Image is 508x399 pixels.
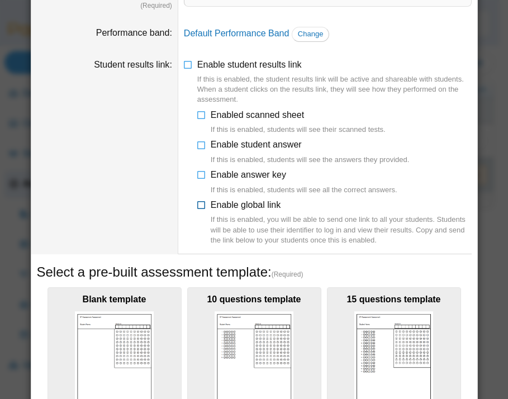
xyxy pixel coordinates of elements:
div: If this is enabled, you will be able to send one link to all your students. Students will be able... [211,215,472,245]
a: Change [292,27,330,41]
b: 15 questions template [346,294,440,304]
div: If this is enabled, students will see their scanned tests. [211,125,386,135]
span: Change [298,30,324,38]
a: Default Performance Band [184,28,289,38]
b: Blank template [83,294,146,304]
span: Enable answer key [211,170,397,195]
b: 10 questions template [207,294,301,304]
span: Enabled scanned sheet [211,110,386,135]
div: If this is enabled, the student results link will be active and shareable with students. When a s... [197,74,472,105]
label: Student results link [94,60,172,69]
span: (Required) [272,270,303,279]
span: Enable global link [211,200,472,245]
div: If this is enabled, students will see the answers they provided. [211,155,410,165]
label: Performance band [96,28,172,37]
span: Enable student results link [197,60,472,105]
dfn: (Required) [37,1,172,11]
span: Enable student answer [211,140,410,165]
div: If this is enabled, students will see all the correct answers. [211,185,397,195]
h5: Select a pre-built assessment template: [37,263,472,282]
